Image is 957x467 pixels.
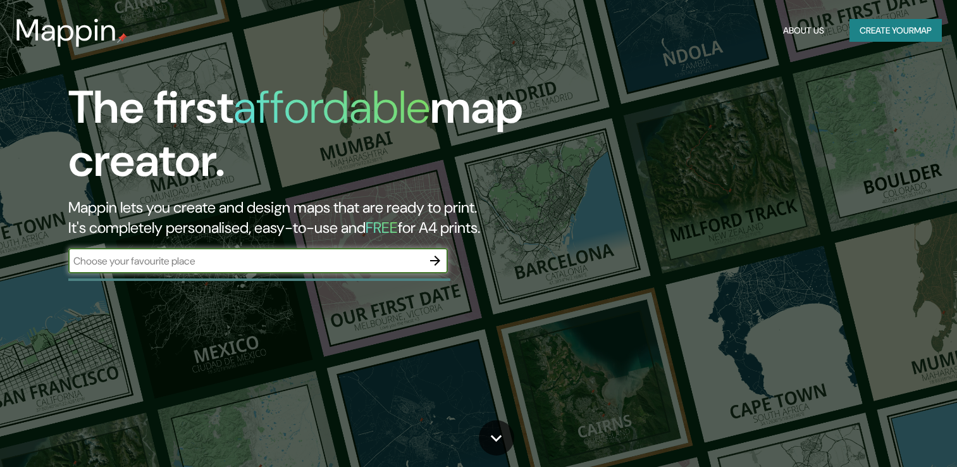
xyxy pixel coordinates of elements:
font: Create your map [860,23,932,39]
h1: affordable [233,78,430,137]
h3: Mappin [15,13,117,48]
h2: Mappin lets you create and design maps that are ready to print. It's completely personalised, eas... [68,197,547,238]
img: mappin-pin [117,33,127,43]
h5: FREE [366,218,398,237]
input: Choose your favourite place [68,254,423,268]
button: About Us [778,19,829,42]
h1: The first map creator. [68,81,547,197]
font: About Us [783,23,824,39]
button: Create yourmap [849,19,942,42]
